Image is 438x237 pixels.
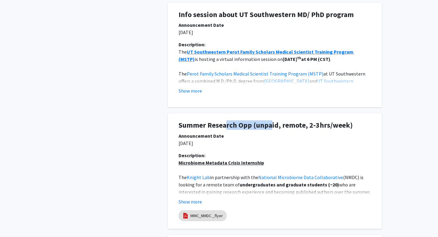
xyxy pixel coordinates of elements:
[179,198,202,205] button: Show more
[179,182,371,202] span: who are interested in gaining research experience and becoming published authors over the summer....
[179,152,371,159] div: Description:
[179,21,371,29] div: Announcement Date
[210,174,258,180] span: in partnership with the
[240,182,339,188] strong: undergraduates and graduate students (~20)
[179,49,354,62] a: UT Southwestern Perot Family Scholars Medical Scientist Training Program (MSTP)
[179,160,264,166] u: Microbiome Metadata Crisis Internship
[179,29,371,36] p: [DATE]
[179,71,187,77] span: The
[309,78,317,84] span: and
[187,174,210,180] a: Knight Lab
[190,213,223,219] a: MMC_NMDC _flyer
[179,140,371,147] p: [DATE]
[187,71,323,77] a: Perot Family Scholars Medical Scientist Training Program (MSTP)
[179,10,371,19] h1: Info session about UT Southwestern MD/ PhD program
[179,41,371,48] div: Description:
[179,121,371,130] h1: Summer Research Opp (unpaid, remote, 2-3hrs/week)
[179,132,371,140] div: Announcement Date
[179,174,371,225] p: [GEOGRAPHIC_DATA][US_STATE]
[330,56,331,62] span: .
[258,174,343,180] a: National Microbiome Data Collaborative
[297,55,301,60] strong: th
[301,56,330,62] strong: at 6 PM (CST)
[182,212,189,219] img: pdf_icon.png
[283,56,297,62] strong: [DATE]
[195,56,283,62] span: is hosting a virtual information session on
[179,87,202,94] button: Show more
[179,49,187,55] span: The
[5,210,26,232] iframe: Chat
[179,174,187,180] span: The
[264,78,309,84] a: [GEOGRAPHIC_DATA]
